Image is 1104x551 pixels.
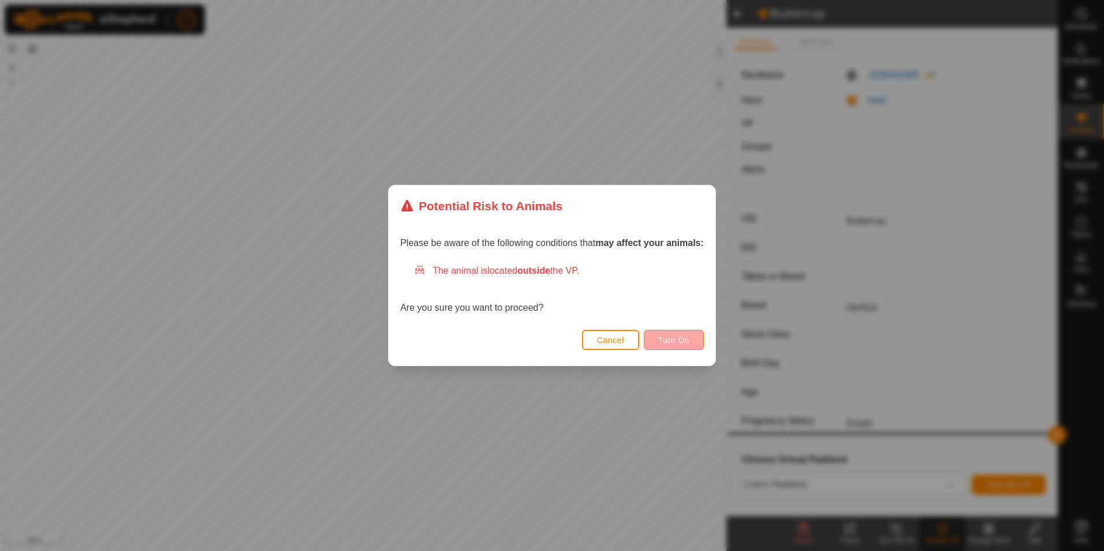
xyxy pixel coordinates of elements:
div: Are you sure you want to proceed? [400,264,704,315]
div: Potential Risk to Animals [400,197,562,215]
strong: may affect your animals: [595,238,704,248]
button: Cancel [582,330,639,350]
button: Turn On [644,330,704,350]
strong: outside [517,266,550,275]
div: The animal is [414,264,704,278]
span: Turn On [658,336,689,345]
span: located the VP. [487,266,579,275]
span: Please be aware of the following conditions that [400,238,704,248]
span: Cancel [597,336,624,345]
